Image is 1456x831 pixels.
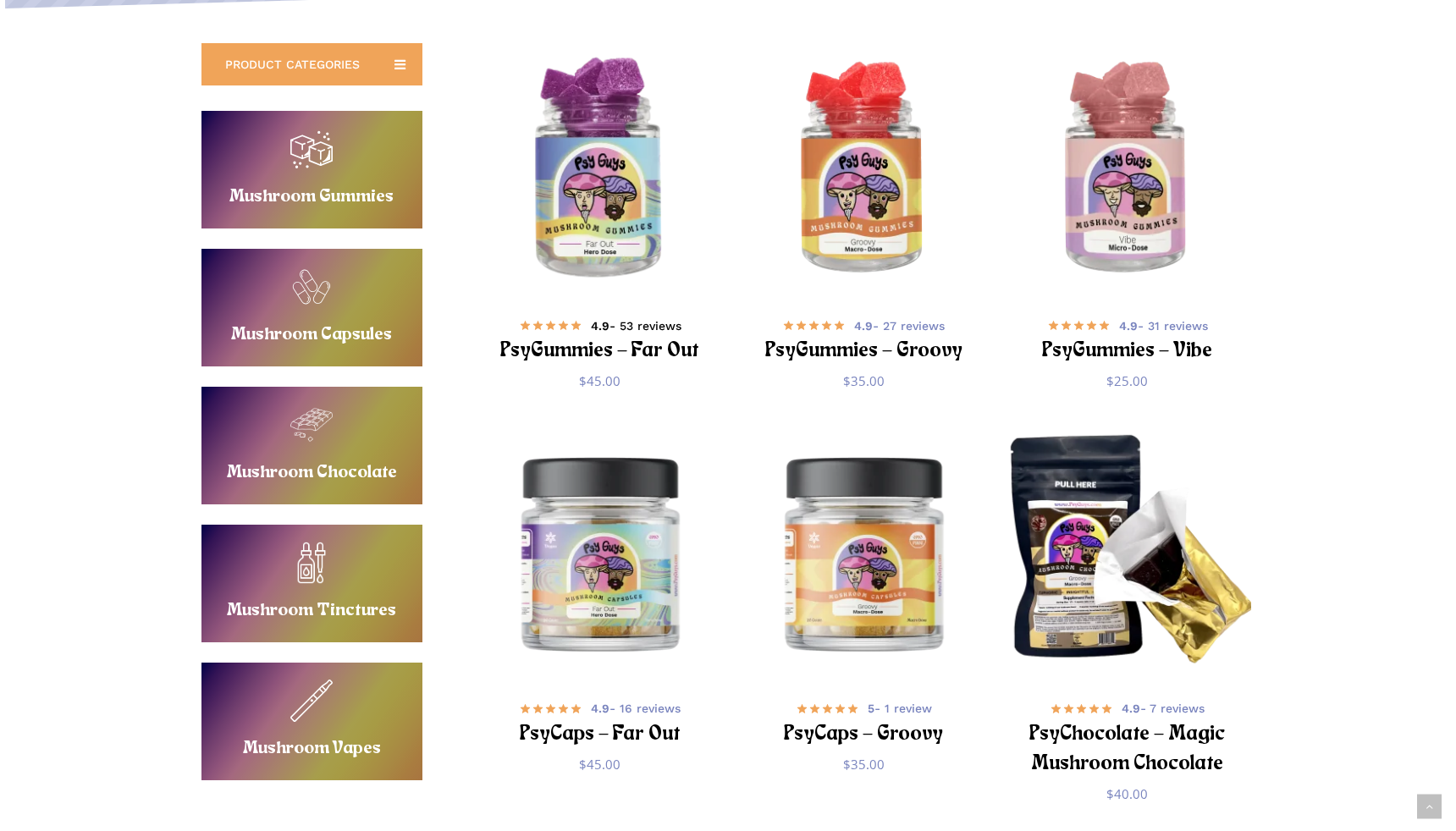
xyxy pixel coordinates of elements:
[591,700,681,717] span: - 16 reviews
[843,372,885,389] bdi: 35.00
[868,702,874,715] b: 5
[1025,719,1231,780] h2: PsyChocolate – Magic Mushroom Chocolate
[1106,785,1148,802] bdi: 40.00
[579,756,620,773] bdi: 45.00
[854,319,873,333] b: 4.9
[740,429,988,677] a: PsyCaps - Groovy
[472,41,729,299] img: Blackberry hero dose magic mushroom gummies in a PsyGuys branded jar
[868,700,932,717] span: - 1 review
[1025,336,1231,367] h2: PsyGummies – Vibe
[1119,317,1208,334] span: - 31 reviews
[591,317,681,334] span: - 53 reviews
[498,315,703,360] a: 4.9- 53 reviews PsyGummies – Far Out
[1004,47,1252,294] a: PsyGummies - Vibe
[843,756,885,773] bdi: 35.00
[1122,700,1205,717] span: - 7 reviews
[579,756,587,773] span: $
[843,756,851,773] span: $
[761,698,967,743] a: 5- 1 review PsyCaps – Groovy
[201,43,422,85] a: PRODUCT CATEGORIES
[740,47,988,294] img: Strawberry macrodose magic mushroom gummies in a PsyGuys branded jar
[1025,698,1231,773] a: 4.9- 7 reviews PsyChocolate – Magic Mushroom Chocolate
[1106,372,1148,389] bdi: 25.00
[1106,372,1114,389] span: $
[477,429,725,677] a: PsyCaps - Far Out
[477,47,725,294] a: PsyGummies - Far Out
[854,317,945,334] span: - 27 reviews
[1122,702,1140,715] b: 4.9
[1004,47,1252,294] img: Passionfruit microdose magic mushroom gummies in a PsyGuys branded jar
[579,372,587,389] span: $
[225,56,360,73] span: PRODUCT CATEGORIES
[498,336,703,367] h2: PsyGummies – Far Out
[1119,319,1138,333] b: 4.9
[1025,315,1231,360] a: 4.9- 31 reviews PsyGummies – Vibe
[1417,795,1442,819] a: Back to top
[1004,429,1252,677] a: PsyChocolate - Magic Mushroom Chocolate
[1004,429,1252,677] img: Psy Guys mushroom chocolate bar packaging and unwrapped bar
[761,719,967,751] h2: PsyCaps – Groovy
[761,336,967,367] h2: PsyGummies – Groovy
[579,372,620,389] bdi: 45.00
[843,372,851,389] span: $
[498,719,703,751] h2: PsyCaps – Far Out
[1106,785,1114,802] span: $
[591,319,609,333] b: 4.9
[761,315,967,360] a: 4.9- 27 reviews PsyGummies – Groovy
[740,47,988,294] a: PsyGummies - Groovy
[477,429,725,677] img: Psy Guys Mushroom Capsules, Hero Dose bottle
[591,702,609,715] b: 4.9
[498,698,703,743] a: 4.9- 16 reviews PsyCaps – Far Out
